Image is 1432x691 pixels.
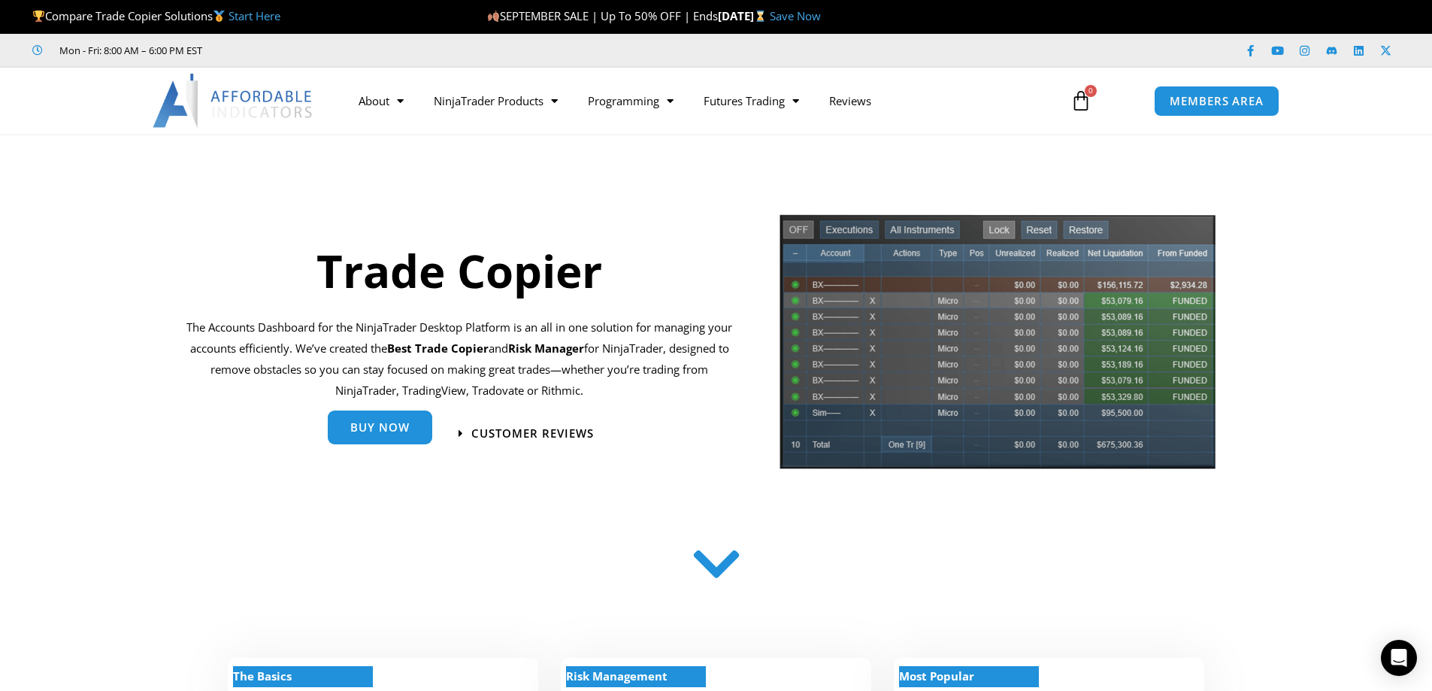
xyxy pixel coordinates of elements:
img: LogoAI | Affordable Indicators – NinjaTrader [153,74,314,128]
p: The Accounts Dashboard for the NinjaTrader Desktop Platform is an all in one solution for managin... [186,317,733,401]
span: Customer Reviews [471,428,594,439]
span: MEMBERS AREA [1170,95,1264,107]
span: 0 [1085,85,1097,97]
img: 🥇 [213,11,225,22]
a: Start Here [229,8,280,23]
strong: Risk Manager [508,341,584,356]
strong: The Basics [233,668,292,683]
strong: Most Popular [899,668,974,683]
a: NinjaTrader Products [419,83,573,118]
a: Buy Now [328,411,432,444]
a: Reviews [814,83,886,118]
strong: Risk Management [566,668,668,683]
img: 🏆 [33,11,44,22]
a: Customer Reviews [459,428,594,439]
a: Programming [573,83,689,118]
strong: [DATE] [718,8,770,23]
span: Compare Trade Copier Solutions [32,8,280,23]
a: 0 [1048,79,1114,123]
div: Open Intercom Messenger [1381,640,1417,676]
a: Futures Trading [689,83,814,118]
img: tradecopier | Affordable Indicators – NinjaTrader [778,213,1217,481]
h1: Trade Copier [186,239,733,302]
a: MEMBERS AREA [1154,86,1279,117]
a: About [344,83,419,118]
img: 🍂 [488,11,499,22]
iframe: Customer reviews powered by Trustpilot [223,43,449,58]
a: Save Now [770,8,821,23]
span: Buy Now [350,422,410,433]
span: SEPTEMBER SALE | Up To 50% OFF | Ends [487,8,718,23]
span: Mon - Fri: 8:00 AM – 6:00 PM EST [56,41,202,59]
nav: Menu [344,83,1053,118]
img: ⌛ [755,11,766,22]
b: Best Trade Copier [387,341,489,356]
